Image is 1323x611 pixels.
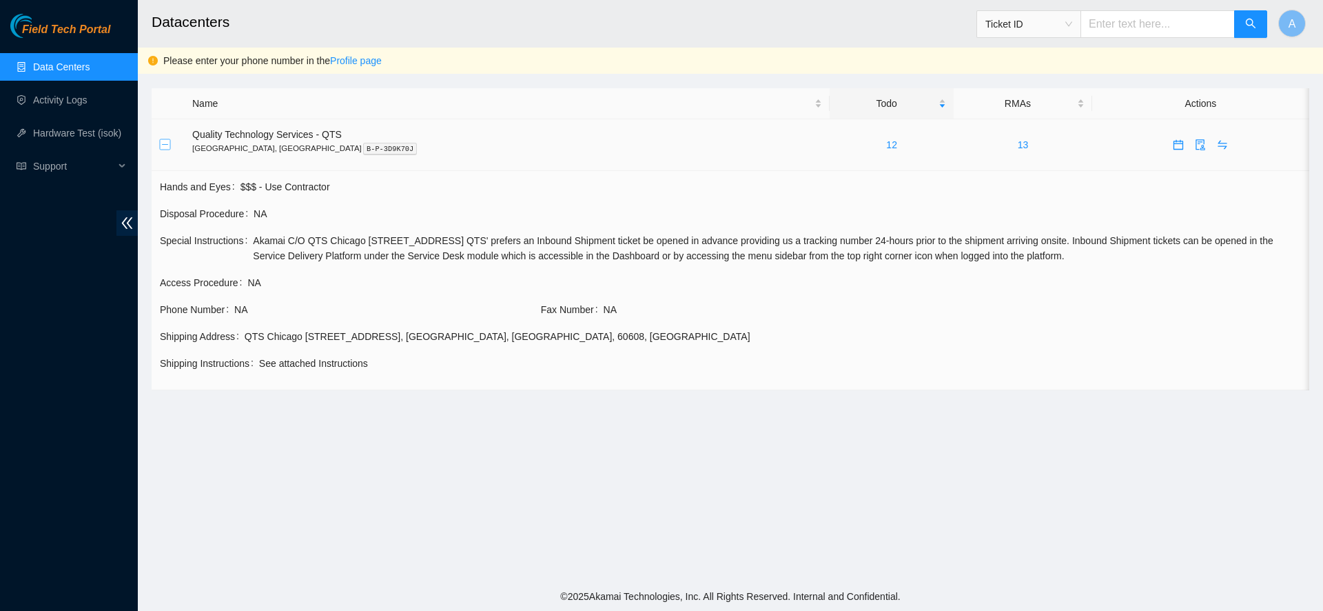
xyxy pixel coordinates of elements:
span: NA [248,275,1302,290]
span: Shipping Address [160,329,245,344]
a: Profile page [330,55,382,66]
span: Fax Number [541,302,604,317]
footer: © 2025 Akamai Technologies, Inc. All Rights Reserved. Internal and Confidential. [138,582,1323,611]
a: Akamai TechnologiesField Tech Portal [10,25,110,43]
span: NA [254,206,1301,221]
span: NA [234,302,540,317]
p: [GEOGRAPHIC_DATA], [GEOGRAPHIC_DATA] [192,142,822,154]
span: Shipping Instructions [160,356,259,371]
span: Disposal Procedure [160,206,254,221]
input: Enter text here... [1080,10,1235,38]
span: NA [604,302,1301,317]
span: Ticket ID [985,14,1072,34]
img: Akamai Technologies [10,14,70,38]
span: Akamai C/O QTS Chicago [STREET_ADDRESS] QTS' prefers an Inbound Shipment ticket be opened in adva... [253,233,1301,263]
span: swap [1212,139,1233,150]
span: Quality Technology Services - QTS [192,129,342,140]
a: Data Centers [33,61,90,72]
span: Access Procedure [160,275,248,290]
button: search [1234,10,1267,38]
span: A [1289,15,1296,32]
a: 12 [886,139,897,150]
span: search [1245,18,1256,31]
span: exclamation-circle [148,56,158,66]
button: swap [1211,134,1233,156]
span: audit [1190,139,1211,150]
a: 13 [1018,139,1029,150]
span: $$$ - Use Contractor [240,179,1301,194]
span: double-left [116,210,138,236]
a: audit [1189,139,1211,150]
span: Phone Number [160,302,234,317]
kbd: B-P-3D9K70J [363,143,418,155]
div: QTS Chicago [STREET_ADDRESS] , [GEOGRAPHIC_DATA] , [GEOGRAPHIC_DATA] , 60608 , [GEOGRAPHIC_DATA] [245,329,1301,344]
span: Field Tech Portal [22,23,110,37]
button: calendar [1167,134,1189,156]
a: calendar [1167,139,1189,150]
span: Special Instructions [160,233,253,263]
button: Collapse row [160,139,171,150]
span: read [17,161,26,171]
span: calendar [1168,139,1189,150]
button: audit [1189,134,1211,156]
span: See attached Instructions [259,356,1301,371]
span: Support [33,152,114,180]
th: Actions [1092,88,1309,119]
span: Hands and Eyes [160,179,240,194]
a: Hardware Test (isok) [33,128,121,139]
a: swap [1211,139,1233,150]
div: Please enter your phone number in the [163,53,1313,68]
button: A [1278,10,1306,37]
a: Activity Logs [33,94,88,106]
